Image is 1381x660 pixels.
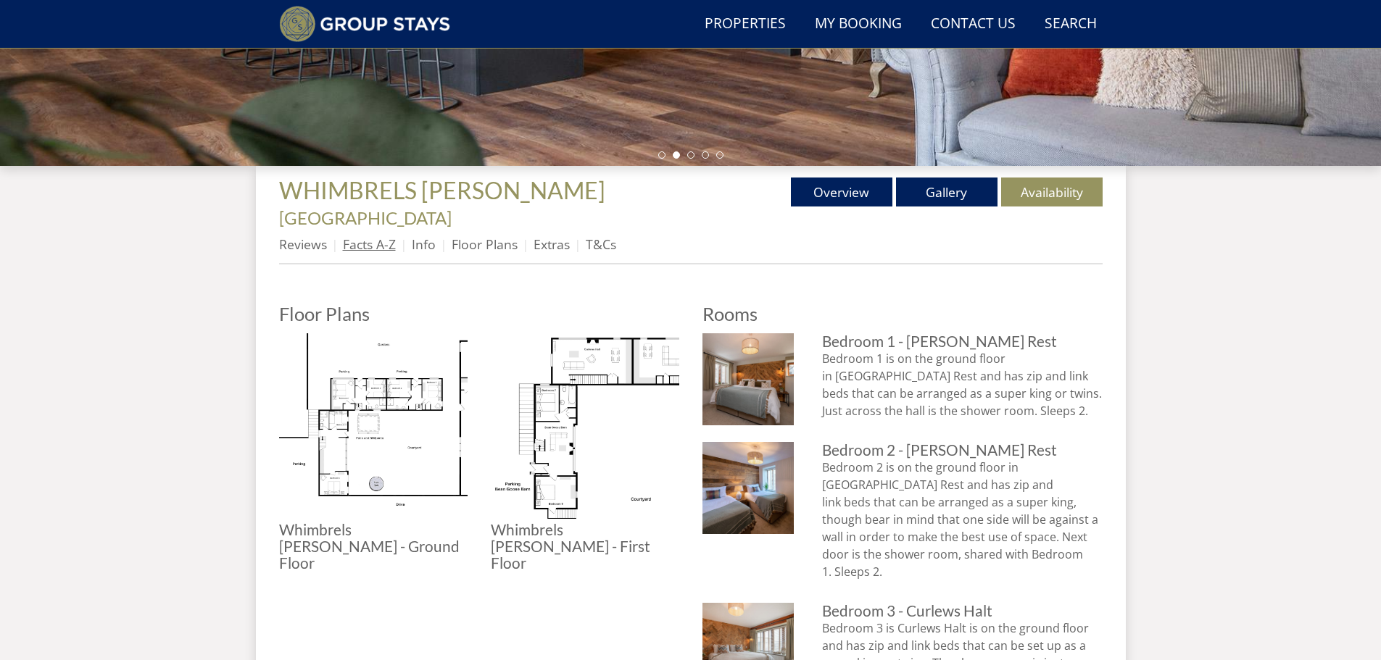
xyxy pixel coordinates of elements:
[452,235,518,253] a: Floor Plans
[702,442,795,534] img: Bedroom 2 - Snipes Rest
[822,350,1102,419] p: Bedroom 1 is on the ground floor in [GEOGRAPHIC_DATA] Rest and has zip and link beds that can be ...
[412,235,436,253] a: Info
[896,177,998,206] a: Gallery
[809,8,908,41] a: My Booking
[279,522,468,572] h3: Whimbrels [PERSON_NAME] - Ground Floor
[279,304,679,324] h2: Floor Plans
[279,176,605,204] span: WHIMBRELS [PERSON_NAME]
[491,522,679,572] h3: Whimbrels [PERSON_NAME] - First Floor
[702,333,795,425] img: Bedroom 1 - Snipes Rest
[925,8,1021,41] a: Contact Us
[279,6,451,42] img: Group Stays
[534,235,570,253] a: Extras
[279,207,452,228] a: [GEOGRAPHIC_DATA]
[1039,8,1103,41] a: Search
[791,177,892,206] a: Overview
[702,304,1103,324] h2: Rooms
[822,603,1102,619] h3: Bedroom 3 - Curlews Halt
[343,235,396,253] a: Facts A-Z
[699,8,792,41] a: Properties
[586,235,616,253] a: T&Cs
[822,333,1102,350] h3: Bedroom 1 - [PERSON_NAME] Rest
[279,333,468,522] img: Whimbrels Barton - Ground Floor
[491,333,679,522] img: Whimbrels Barton - First Floor
[279,176,610,204] a: WHIMBRELS [PERSON_NAME]
[822,459,1102,580] p: Bedroom 2 is on the ground floor in [GEOGRAPHIC_DATA] Rest and has zip and link beds that can be ...
[822,442,1102,459] h3: Bedroom 2 - [PERSON_NAME] Rest
[1001,177,1103,206] a: Availability
[279,235,327,253] a: Reviews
